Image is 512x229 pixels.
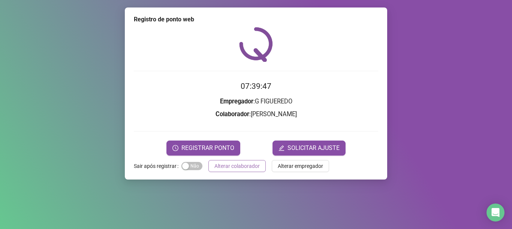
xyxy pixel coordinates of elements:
[216,111,249,118] strong: Colaborador
[134,97,378,106] h3: : G FIGUEREDO
[239,27,273,62] img: QRPoint
[287,144,340,153] span: SOLICITAR AJUSTE
[278,162,323,170] span: Alterar empregador
[241,82,271,91] time: 07:39:47
[134,160,181,172] label: Sair após registrar
[208,160,266,172] button: Alterar colaborador
[134,109,378,119] h3: : [PERSON_NAME]
[181,144,234,153] span: REGISTRAR PONTO
[220,98,253,105] strong: Empregador
[272,160,329,172] button: Alterar empregador
[278,145,284,151] span: edit
[214,162,260,170] span: Alterar colaborador
[487,204,505,222] div: Open Intercom Messenger
[166,141,240,156] button: REGISTRAR PONTO
[134,15,378,24] div: Registro de ponto web
[272,141,346,156] button: editSOLICITAR AJUSTE
[172,145,178,151] span: clock-circle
